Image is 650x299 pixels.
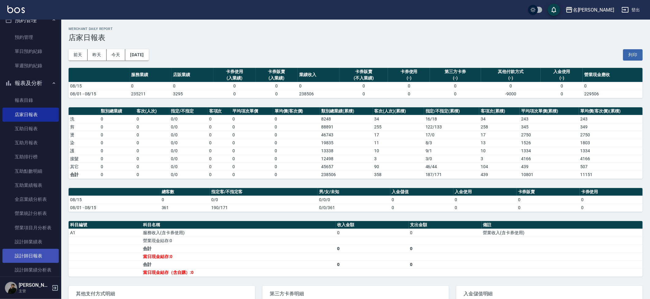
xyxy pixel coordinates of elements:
[135,115,169,123] td: 0
[99,171,135,179] td: 0
[2,249,59,263] a: 設計師日報表
[99,107,135,115] th: 類別總業績
[336,245,409,253] td: 0
[619,4,643,16] button: 登出
[336,221,409,229] th: 收入金額
[336,229,409,237] td: 0
[69,147,99,155] td: 護
[517,204,580,212] td: 0
[483,68,539,75] div: 其他付款方式
[2,192,59,206] a: 全店業績分析表
[215,75,254,81] div: (入業績)
[135,147,169,155] td: 0
[2,30,59,44] a: 預約管理
[135,131,169,139] td: 0
[5,282,17,294] img: Person
[481,82,541,90] td: 0
[520,171,579,179] td: 10801
[2,206,59,220] a: 營業統計分析表
[125,49,148,61] button: [DATE]
[2,122,59,136] a: 互助日報表
[320,171,373,179] td: 238506
[141,229,336,237] td: 服務收入(含卡券使用)
[298,90,340,98] td: 238506
[431,68,479,75] div: 第三方卡券
[99,163,135,171] td: 0
[231,171,273,179] td: 0
[99,131,135,139] td: 0
[579,139,643,147] td: 1803
[76,291,248,297] span: 其他支付方式明細
[99,115,135,123] td: 0
[69,155,99,163] td: 接髮
[298,68,340,82] th: 業績收入
[171,68,213,82] th: 店販業績
[273,107,320,115] th: 單均價(客次價)
[2,75,59,91] button: 報表及分析
[579,155,643,163] td: 4166
[430,90,481,98] td: 0
[256,90,298,98] td: 0
[2,108,59,122] a: 店家日報表
[373,171,424,179] td: 358
[431,75,479,81] div: (-)
[320,163,373,171] td: 45657
[69,90,130,98] td: 08/01 - 08/15
[373,155,424,163] td: 3
[320,107,373,115] th: 類別總業績(累積)
[69,82,130,90] td: 08/15
[479,147,520,155] td: 10
[520,163,579,171] td: 439
[215,68,254,75] div: 卡券使用
[453,188,517,196] th: 入金使用
[341,75,386,81] div: (不入業績)
[231,131,273,139] td: 0
[231,163,273,171] td: 0
[69,49,88,61] button: 前天
[390,204,453,212] td: 0
[483,75,539,81] div: (-)
[517,188,580,196] th: 卡券販賣
[541,82,583,90] td: 0
[320,123,373,131] td: 88891
[169,147,208,155] td: 0 / 0
[169,131,208,139] td: 0 / 0
[69,171,99,179] td: 合計
[2,136,59,150] a: 互助月報表
[2,150,59,164] a: 互助排行榜
[579,123,643,131] td: 349
[320,139,373,147] td: 19835
[171,82,213,90] td: 0
[424,139,479,147] td: 8 / 3
[336,260,409,268] td: 0
[580,188,643,196] th: 卡券使用
[69,139,99,147] td: 染
[320,155,373,163] td: 12498
[69,188,643,212] table: a dense table
[389,75,428,81] div: (-)
[579,171,643,179] td: 11151
[2,44,59,58] a: 單日預約紀錄
[169,155,208,163] td: 0 / 0
[273,115,320,123] td: 0
[520,131,579,139] td: 2750
[479,171,520,179] td: 439
[479,115,520,123] td: 34
[2,235,59,249] a: 設計師業績表
[210,196,318,204] td: 0/0
[69,123,99,131] td: 剪
[270,291,441,297] span: 第三方卡券明細
[208,139,231,147] td: 0
[409,229,482,237] td: 0
[210,188,318,196] th: 指定客/不指定客
[2,263,59,277] a: 設計師業績分析表
[424,171,479,179] td: 187/171
[579,115,643,123] td: 243
[69,221,643,277] table: a dense table
[169,107,208,115] th: 指定/不指定
[373,123,424,131] td: 255
[482,229,643,237] td: 營業收入(含卡券使用)
[2,164,59,178] a: 互助點數明細
[580,196,643,204] td: 0
[213,82,255,90] td: 0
